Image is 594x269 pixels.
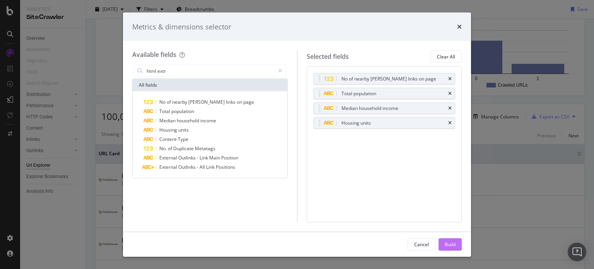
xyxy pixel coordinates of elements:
div: times [448,91,452,96]
div: Median household income [341,105,398,112]
div: Selected fields [307,52,349,61]
div: Metrics & dimensions selector [132,22,231,32]
span: units [178,127,189,133]
span: nearby [172,99,188,105]
span: External [159,154,178,161]
span: External [159,164,178,170]
span: Total [159,108,171,115]
span: on [237,99,243,105]
span: links [226,99,237,105]
div: Cancel [414,241,429,247]
div: Open Intercom Messenger [568,243,586,261]
div: times [448,121,452,125]
div: No of nearby [PERSON_NAME] links on page [341,75,436,83]
span: Outlinks [178,154,197,161]
div: Total population [341,90,376,98]
span: Median [159,117,177,124]
div: Available fields [132,50,176,59]
div: times [448,77,452,81]
span: [PERSON_NAME] [188,99,226,105]
span: income [200,117,216,124]
span: Duplicate [173,145,195,152]
span: Link [200,154,209,161]
span: household [177,117,200,124]
button: Build [439,238,462,250]
span: All [200,164,206,170]
span: Position [221,154,238,161]
div: Housing unitstimes [313,117,456,129]
span: of [167,99,172,105]
div: All fields [133,79,287,91]
div: Total populationtimes [313,88,456,99]
button: Cancel [408,238,435,250]
div: No of nearby [PERSON_NAME] links on pagetimes [313,73,456,85]
div: Clear All [437,53,455,60]
div: modal [123,12,471,257]
span: Content-Type [159,136,188,142]
div: times [448,106,452,111]
span: of [168,145,173,152]
span: Positions [216,164,235,170]
span: - [197,154,200,161]
span: Link [206,164,216,170]
button: Clear All [430,50,462,63]
span: No. [159,145,168,152]
span: Outlinks [178,164,197,170]
span: Housing [159,127,178,133]
div: Build [445,241,456,247]
div: times [457,22,462,32]
span: Metatags [195,145,215,152]
span: No [159,99,167,105]
span: page [243,99,254,105]
span: population [171,108,194,115]
div: Median household incometimes [313,103,456,114]
span: - [197,164,200,170]
div: Housing units [341,119,371,127]
input: Search by field name [146,65,275,77]
span: Main [209,154,221,161]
